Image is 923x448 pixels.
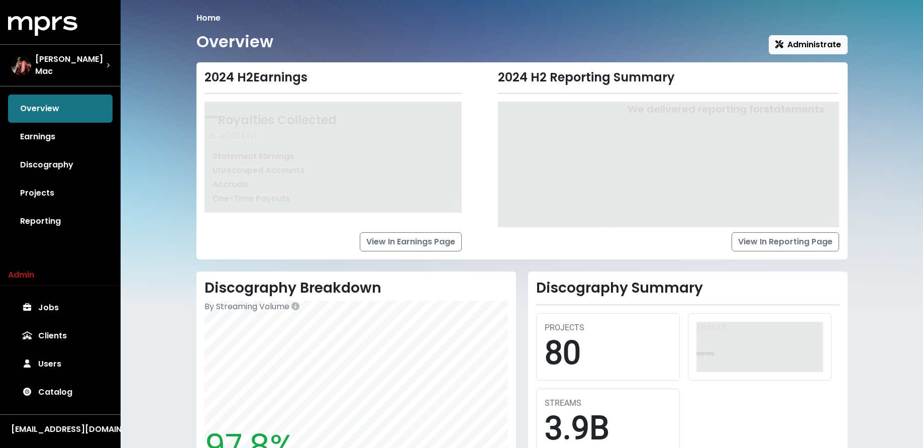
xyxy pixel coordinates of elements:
a: View In Reporting Page [732,232,839,251]
a: Clients [8,322,113,350]
nav: breadcrumb [196,12,848,24]
a: Earnings [8,123,113,151]
h2: Discography Breakdown [204,280,508,297]
a: Users [8,350,113,378]
a: Discography [8,151,113,179]
a: Jobs [8,294,113,322]
a: Catalog [8,378,113,406]
h2: Discography Summary [536,280,840,297]
div: 3.9B [545,409,671,448]
h1: Overview [196,32,273,51]
div: 2024 H2 Earnings [204,70,462,85]
li: Home [196,12,221,24]
div: PROJECTS [545,322,671,334]
button: [EMAIL_ADDRESS][DOMAIN_NAME] [8,423,113,436]
div: 2024 H2 Reporting Summary [498,70,839,85]
div: STREAMS [545,397,671,409]
span: [PERSON_NAME] Mac [35,53,107,77]
a: Reporting [8,207,113,235]
a: View In Earnings Page [360,232,462,251]
img: The selected account / producer [11,55,31,75]
span: By Streaming Volume [204,301,289,312]
div: [EMAIL_ADDRESS][DOMAIN_NAME] [11,423,110,435]
a: mprs logo [8,20,77,31]
a: Projects [8,179,113,207]
button: Administrate [769,35,848,54]
div: 80 [545,334,671,373]
span: Administrate [775,39,841,50]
